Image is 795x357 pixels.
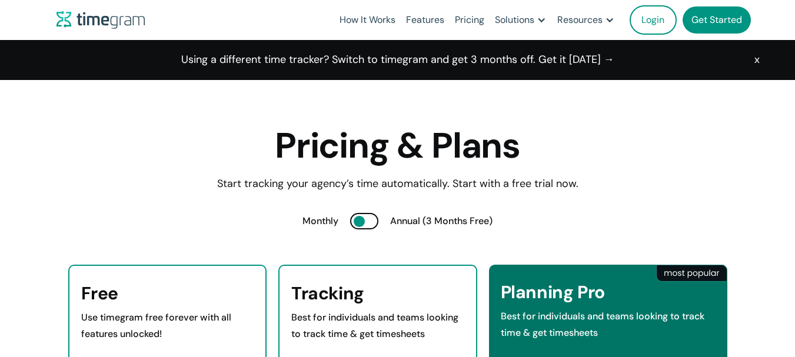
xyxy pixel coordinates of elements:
[121,127,674,165] h1: Pricing & Plans
[501,308,716,341] div: Best for individuals and teams looking to track time & get timesheets
[291,283,464,303] h3: Tracking
[557,12,603,28] div: Resources
[291,309,464,342] div: Best for individuals and teams looking to track time & get timesheets
[630,5,677,35] a: Login
[302,213,338,229] div: Monthly
[501,282,716,302] h3: Planning Pro
[121,176,674,192] div: Start tracking your agency’s time automatically. Start with a free trial now.
[390,213,493,229] div: Annual (3 Months Free)
[495,12,534,28] div: Solutions
[81,283,254,303] h3: Free
[81,309,254,342] div: Use timegram free forever with all features unlocked!
[683,6,751,34] a: Get Started
[754,52,760,68] div: x
[181,52,614,68] a: Using a different time tracker? Switch to timegram and get 3 months off. Get it [DATE] →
